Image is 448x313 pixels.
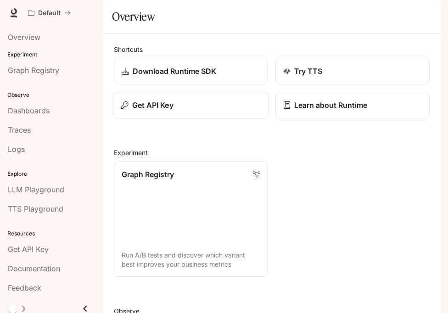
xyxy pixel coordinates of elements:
[114,148,430,157] h2: Experiment
[113,92,269,119] button: Get API Key
[133,66,216,77] p: Download Runtime SDK
[114,45,430,54] h2: Shortcuts
[38,9,61,17] p: Default
[122,169,174,180] p: Graph Registry
[122,251,260,269] p: Run A/B tests and discover which variant best improves your business metrics
[24,4,75,22] button: All workspaces
[294,100,367,111] p: Learn about Runtime
[275,92,430,118] a: Learn about Runtime
[132,100,174,111] p: Get API Key
[112,7,155,26] h1: Overview
[294,66,322,77] p: Try TTS
[275,58,430,84] a: Try TTS
[114,58,268,84] a: Download Runtime SDK
[114,161,268,277] a: Graph RegistryRun A/B tests and discover which variant best improves your business metrics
